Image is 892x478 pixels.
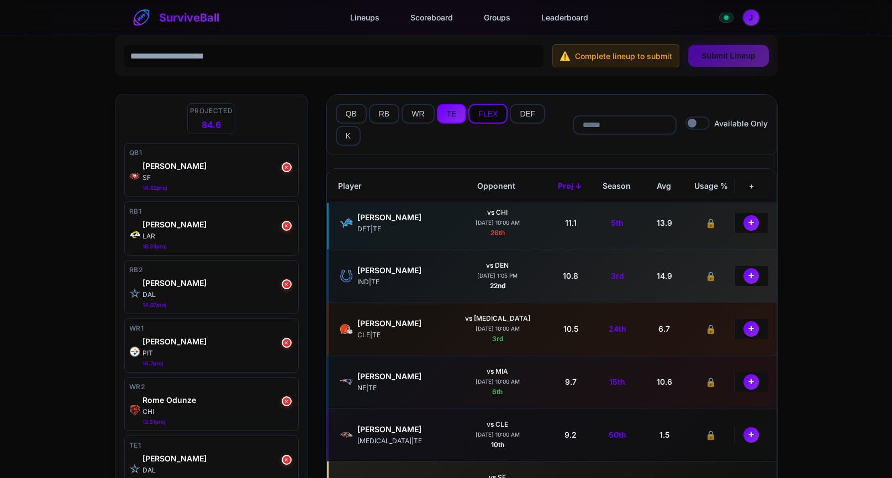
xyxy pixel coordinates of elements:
[142,173,294,183] div: SF
[486,261,509,270] div: vs DEN
[705,269,716,283] span: 🔒
[129,229,140,240] img: LAR logo
[446,178,546,194] div: Opponent
[142,453,294,464] div: Jake Ferguson
[142,301,294,309] div: 14.07 proj
[477,272,518,280] div: [DATE] 1:05 PM
[340,269,353,283] img: IND logo
[336,126,361,146] button: K
[142,242,294,251] div: 18.23 proj
[357,383,446,393] div: NE | TE
[357,264,446,276] div: Tyler Warren
[510,104,545,124] button: DEF
[476,219,520,227] div: [DATE] 10:00 AM
[129,382,294,392] div: WR2
[129,288,140,299] img: DAL logo
[611,270,624,282] span: 3rd
[487,208,508,217] div: vs CHI
[491,440,504,449] span: 10th
[202,118,221,131] span: 84.6
[468,104,508,124] button: FLEX
[282,279,292,289] button: ×
[133,9,150,26] img: SurviveBall
[282,338,292,348] button: ×
[476,325,520,333] div: [DATE] 10:00 AM
[705,216,716,230] span: 🔒
[336,178,447,194] div: Player
[282,162,292,172] button: ×
[687,178,734,194] div: Usage %
[341,7,388,28] a: Lineups
[142,219,294,230] div: Kyren Williams
[129,323,294,333] div: WR1
[743,374,759,390] button: +
[357,423,446,435] div: Mark Andrews
[593,178,640,194] div: Season
[743,321,759,337] button: +
[129,171,140,182] img: SF logo
[475,7,519,28] a: Groups
[142,407,294,417] div: CHI
[609,323,626,334] span: 24th
[492,334,503,343] span: 3rd
[437,104,467,124] button: TE
[129,440,294,450] div: TE1
[190,106,233,116] span: Projected
[340,428,353,442] img: BAL logo
[357,277,446,287] div: IND | TE
[142,336,294,347] div: DK Metcalf
[743,215,759,231] button: +
[609,429,626,440] span: 50th
[611,217,624,229] span: 5th
[129,265,294,275] div: RB2
[547,268,594,284] div: 10.8
[705,322,716,336] span: 🔒
[490,229,505,237] span: 26th
[142,290,294,300] div: DAL
[142,231,294,241] div: LAR
[641,321,688,337] div: 6.7
[340,375,353,389] img: NE logo
[142,359,294,368] div: 14.7 proj
[641,215,688,231] div: 13.9
[357,211,446,223] div: Sam LaPorta
[129,206,294,216] div: RB1
[129,346,140,357] img: PIT logo
[357,370,446,382] div: Hunter Henry
[714,118,768,129] span: Available Only
[705,375,716,389] span: 🔒
[129,463,140,474] img: DAL logo
[547,215,594,231] div: 11.1
[369,104,399,124] button: RB
[609,376,625,387] span: 15th
[490,282,505,290] span: 22nd
[743,427,759,443] button: +
[142,394,294,406] div: Rome Odunze
[357,224,446,234] div: DET | TE
[641,374,688,390] div: 10.6
[547,374,594,390] div: 9.7
[705,428,716,442] span: 🔒
[282,221,292,231] button: ×
[357,317,446,329] div: David Njoku
[129,405,140,416] img: CHI logo
[133,9,219,26] a: SurviveBall
[476,431,520,439] div: [DATE] 10:00 AM
[340,216,353,230] img: DET logo
[640,178,687,194] div: Avg
[142,277,294,289] div: Javonte Williams
[357,436,446,446] div: [MEDICAL_DATA] | TE
[282,455,292,465] button: ×
[142,184,294,192] div: 14.62 proj
[641,268,688,284] div: 14.9
[547,321,594,337] div: 10.5
[282,396,292,406] button: ×
[560,49,571,62] span: ⚠️
[402,7,462,28] a: Scoreboard
[743,268,759,284] button: +
[492,387,503,396] span: 6th
[532,7,597,28] a: Leaderboard
[357,330,446,340] div: CLE | TE
[641,427,688,443] div: 1.5
[129,148,294,158] div: QB1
